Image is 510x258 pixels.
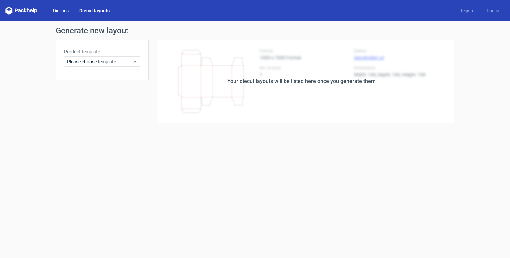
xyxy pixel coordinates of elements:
div: Your diecut layouts will be listed here once you generate them [227,77,376,85]
a: Log in [481,7,505,14]
label: Product template [64,48,140,55]
a: Register [454,7,481,14]
a: Dielines [48,7,74,14]
h1: Generate new layout [56,27,454,35]
span: Please choose template [67,58,132,65]
a: Diecut layouts [74,7,115,14]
